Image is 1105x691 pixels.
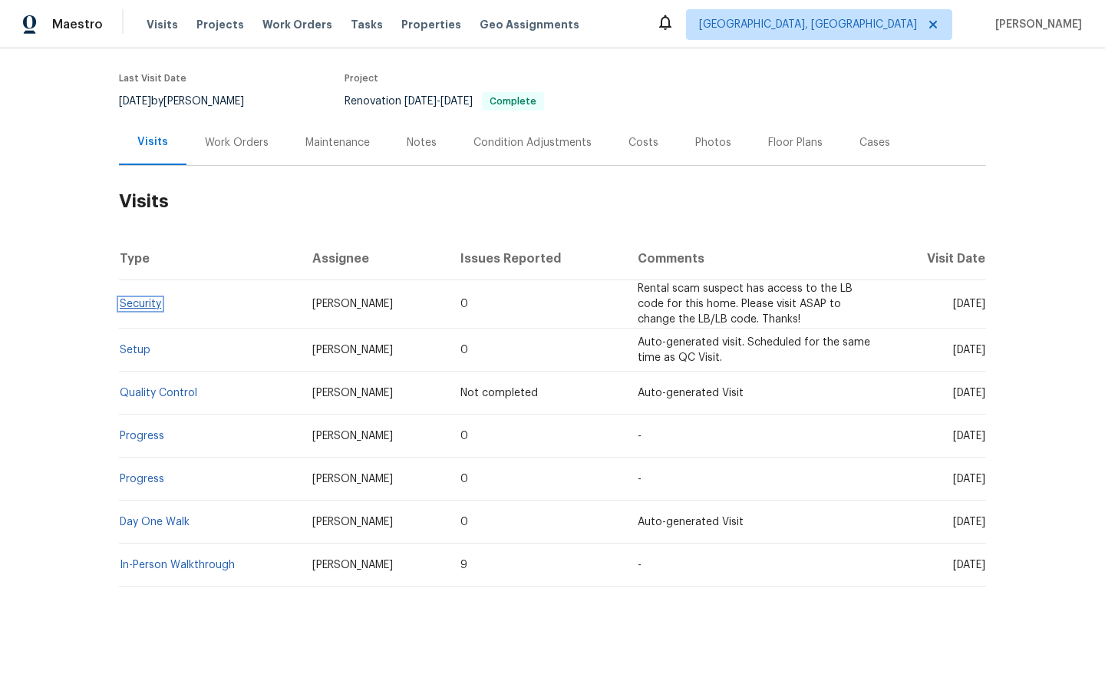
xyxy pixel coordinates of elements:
[638,337,870,363] span: Auto-generated visit. Scheduled for the same time as QC Visit.
[196,17,244,32] span: Projects
[120,431,164,441] a: Progress
[312,474,393,484] span: [PERSON_NAME]
[119,74,186,83] span: Last Visit Date
[989,17,1082,32] span: [PERSON_NAME]
[300,237,449,280] th: Assignee
[120,474,164,484] a: Progress
[628,135,658,150] div: Costs
[460,474,468,484] span: 0
[483,97,543,106] span: Complete
[120,517,190,527] a: Day One Walk
[404,96,473,107] span: -
[768,135,823,150] div: Floor Plans
[460,345,468,355] span: 0
[638,474,642,484] span: -
[119,166,986,237] h2: Visits
[305,135,370,150] div: Maintenance
[953,299,985,309] span: [DATE]
[345,96,544,107] span: Renovation
[953,474,985,484] span: [DATE]
[120,345,150,355] a: Setup
[448,237,625,280] th: Issues Reported
[312,299,393,309] span: [PERSON_NAME]
[953,388,985,398] span: [DATE]
[312,560,393,570] span: [PERSON_NAME]
[407,135,437,150] div: Notes
[480,17,579,32] span: Geo Assignments
[351,19,383,30] span: Tasks
[695,135,731,150] div: Photos
[638,517,744,527] span: Auto-generated Visit
[345,74,378,83] span: Project
[120,388,197,398] a: Quality Control
[120,560,235,570] a: In-Person Walkthrough
[119,237,300,280] th: Type
[460,517,468,527] span: 0
[625,237,886,280] th: Comments
[638,388,744,398] span: Auto-generated Visit
[312,431,393,441] span: [PERSON_NAME]
[312,388,393,398] span: [PERSON_NAME]
[312,345,393,355] span: [PERSON_NAME]
[953,431,985,441] span: [DATE]
[886,237,986,280] th: Visit Date
[473,135,592,150] div: Condition Adjustments
[859,135,890,150] div: Cases
[699,17,917,32] span: [GEOGRAPHIC_DATA], [GEOGRAPHIC_DATA]
[460,388,538,398] span: Not completed
[953,560,985,570] span: [DATE]
[120,299,161,309] a: Security
[262,17,332,32] span: Work Orders
[312,517,393,527] span: [PERSON_NAME]
[953,517,985,527] span: [DATE]
[147,17,178,32] span: Visits
[205,135,269,150] div: Work Orders
[119,92,262,111] div: by [PERSON_NAME]
[404,96,437,107] span: [DATE]
[460,299,468,309] span: 0
[52,17,103,32] span: Maestro
[119,96,151,107] span: [DATE]
[137,134,168,150] div: Visits
[638,431,642,441] span: -
[638,560,642,570] span: -
[638,283,853,325] span: Rental scam suspect has access to the LB code for this home. Please visit ASAP to change the LB/L...
[460,431,468,441] span: 0
[401,17,461,32] span: Properties
[460,560,467,570] span: 9
[953,345,985,355] span: [DATE]
[440,96,473,107] span: [DATE]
